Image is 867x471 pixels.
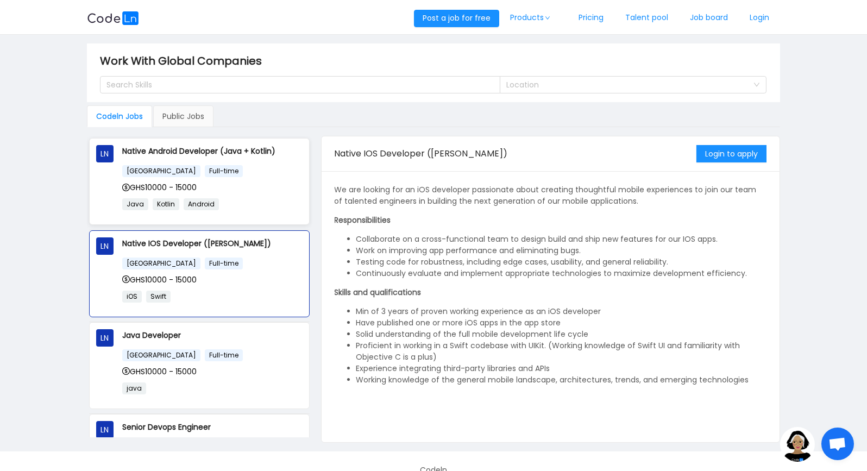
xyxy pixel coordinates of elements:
i: icon: dollar [122,275,130,283]
span: LN [100,237,109,255]
div: Codeln Jobs [87,105,152,127]
li: Solid understanding of the full mobile development life cycle [356,329,767,340]
i: icon: down [753,81,760,89]
span: Android [184,198,219,210]
li: Continuously evaluate and implement appropriate technologies to maximize development efficiency. [356,268,767,279]
span: Work With Global Companies [100,52,268,70]
div: Open chat [821,428,854,460]
li: Collaborate on a cross-functional team to design build and ship new features for our IOS apps. [356,234,767,245]
span: [GEOGRAPHIC_DATA] [122,165,200,177]
span: GHS10000 - 15000 [122,366,197,377]
img: ground.ddcf5dcf.png [780,427,815,462]
span: java [122,382,146,394]
li: Min of 3 years of proven working experience as an iOS developer [356,306,767,317]
strong: Responsibilities [335,215,391,225]
span: iOS [122,291,142,303]
span: [GEOGRAPHIC_DATA] [122,258,200,269]
img: logobg.f302741d.svg [87,11,139,25]
p: Native IOS Developer ([PERSON_NAME]) [122,237,303,249]
p: Native Android Developer (Java + Kotlin) [122,145,303,157]
li: Have published one or more iOS apps in the app store [356,317,767,329]
li: Working knowledge of the general mobile landscape, architectures, trends, and emerging technologies [356,374,767,386]
button: Post a job for free [414,10,499,27]
span: GHS10000 - 15000 [122,182,197,193]
span: Kotlin [153,198,179,210]
i: icon: dollar [122,184,130,191]
span: LN [100,421,109,438]
span: Java [122,198,148,210]
p: Java Developer [122,329,303,341]
span: [GEOGRAPHIC_DATA] [122,349,200,361]
i: icon: dollar [122,367,130,375]
span: GHS10000 - 15000 [122,274,197,285]
span: LN [100,329,109,347]
span: Swift [146,291,171,303]
div: Public Jobs [153,105,213,127]
span: Full-time [205,349,243,361]
span: Full-time [205,165,243,177]
strong: Skills and qualifications [335,287,422,298]
li: Experience integrating third-party libraries and APIs [356,363,767,374]
div: Search Skills [106,79,484,90]
li: Work on improving app performance and eliminating bugs. [356,245,767,256]
div: Location [506,79,749,90]
span: Native IOS Developer ([PERSON_NAME]) [335,147,508,160]
p: We are looking for an iOS developer passionate about creating thoughtful mobile experiences to jo... [335,184,767,207]
a: Post a job for free [414,12,499,23]
li: Testing code for robustness, including edge cases, usability, and general reliability. [356,256,767,268]
button: Login to apply [696,145,767,162]
i: icon: down [545,15,551,21]
span: LN [100,145,109,162]
p: Senior Devops Engineer [122,421,303,433]
li: Proficient in working in a Swift codebase with UIKit. (Working knowledge of Swift UI and familiar... [356,340,767,363]
span: Full-time [205,258,243,269]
